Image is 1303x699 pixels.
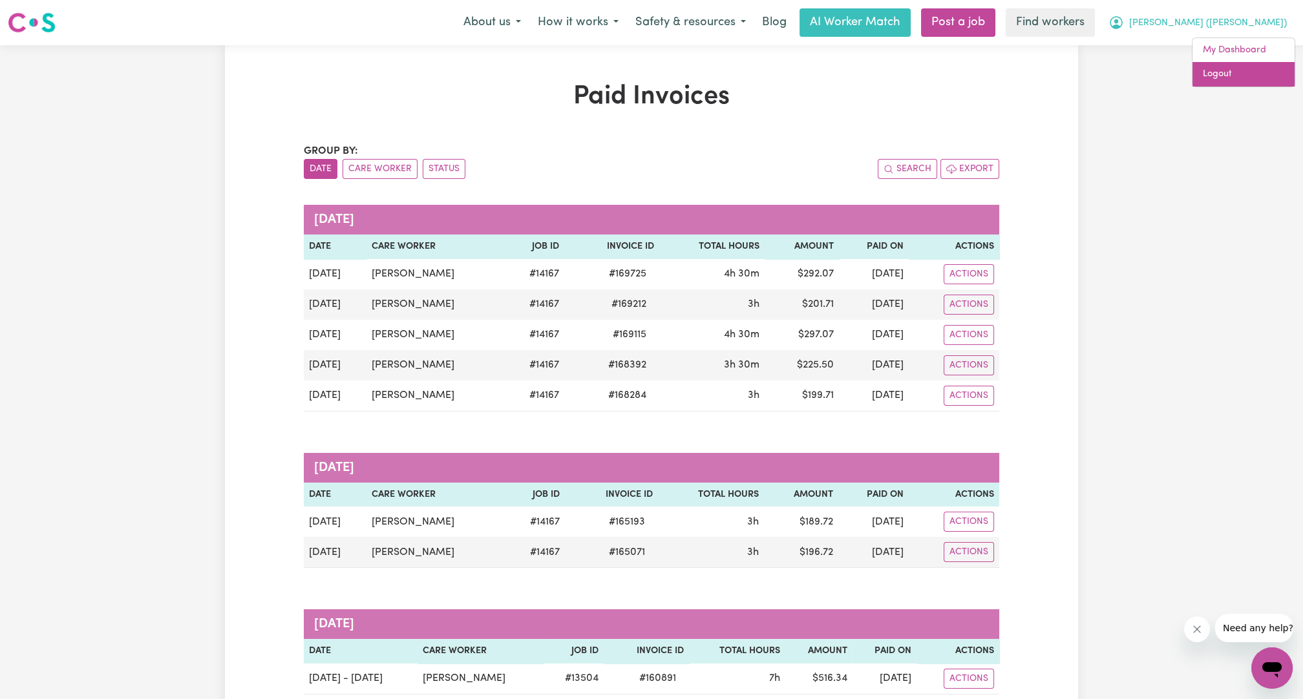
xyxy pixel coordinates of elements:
[878,159,937,179] button: Search
[1184,616,1210,642] iframe: Close message
[785,639,853,663] th: Amount
[601,514,653,530] span: # 165193
[304,235,366,259] th: Date
[304,320,366,350] td: [DATE]
[765,381,838,412] td: $ 199.71
[838,506,909,537] td: [DATE]
[754,8,794,37] a: Blog
[1129,16,1287,30] span: [PERSON_NAME] ([PERSON_NAME])
[838,537,909,568] td: [DATE]
[505,259,564,289] td: # 14167
[839,320,909,350] td: [DATE]
[921,8,995,37] a: Post a job
[505,483,566,507] th: Job ID
[765,289,838,320] td: $ 201.71
[366,381,505,412] td: [PERSON_NAME]
[601,266,654,282] span: # 169725
[765,235,838,259] th: Amount
[659,235,765,259] th: Total Hours
[423,159,465,179] button: sort invoices by paid status
[343,159,418,179] button: sort invoices by care worker
[505,235,564,259] th: Job ID
[839,381,909,412] td: [DATE]
[853,663,916,694] td: [DATE]
[909,235,999,259] th: Actions
[689,639,785,663] th: Total Hours
[505,289,564,320] td: # 14167
[304,81,999,112] h1: Paid Invoices
[765,320,838,350] td: $ 297.07
[601,545,653,560] span: # 165071
[600,388,654,403] span: # 168284
[1215,614,1293,642] iframe: Message from company
[366,235,505,259] th: Care Worker
[748,390,759,401] span: 3 hours
[605,327,654,342] span: # 169115
[600,357,654,373] span: # 168392
[304,350,366,381] td: [DATE]
[304,506,366,537] td: [DATE]
[505,381,564,412] td: # 14167
[505,506,566,537] td: # 14167
[944,295,994,315] button: Actions
[764,537,838,568] td: $ 196.72
[505,320,564,350] td: # 14167
[724,269,759,279] span: 4 hours 30 minutes
[366,483,505,507] th: Care Worker
[366,320,505,350] td: [PERSON_NAME]
[304,146,358,156] span: Group by:
[747,517,759,527] span: 3 hours
[764,483,838,507] th: Amount
[1006,8,1095,37] a: Find workers
[505,350,564,381] td: # 14167
[944,669,994,689] button: Actions
[765,350,838,381] td: $ 225.50
[304,381,366,412] td: [DATE]
[764,506,838,537] td: $ 189.72
[839,289,909,320] td: [DATE]
[944,355,994,375] button: Actions
[604,639,689,663] th: Invoice ID
[304,639,418,663] th: Date
[304,159,337,179] button: sort invoices by date
[765,259,838,289] td: $ 292.07
[366,289,505,320] td: [PERSON_NAME]
[724,360,759,370] span: 3 hours 30 minutes
[944,542,994,562] button: Actions
[785,663,853,694] td: $ 516.34
[564,235,659,259] th: Invoice ID
[544,663,604,694] td: # 13504
[366,506,505,537] td: [PERSON_NAME]
[455,9,529,36] button: About us
[304,259,366,289] td: [DATE]
[304,609,999,639] caption: [DATE]
[544,639,604,663] th: Job ID
[366,537,505,568] td: [PERSON_NAME]
[304,537,366,568] td: [DATE]
[304,453,999,483] caption: [DATE]
[529,9,627,36] button: How it works
[1192,62,1295,87] a: Logout
[8,9,78,19] span: Need any help?
[769,673,780,683] span: 7 hours
[944,512,994,532] button: Actions
[8,11,56,34] img: Careseekers logo
[304,205,999,235] caption: [DATE]
[366,350,505,381] td: [PERSON_NAME]
[8,8,56,37] a: Careseekers logo
[944,386,994,406] button: Actions
[418,639,544,663] th: Care Worker
[418,663,544,694] td: [PERSON_NAME]
[658,483,764,507] th: Total Hours
[304,663,418,694] td: [DATE] - [DATE]
[839,350,909,381] td: [DATE]
[366,259,505,289] td: [PERSON_NAME]
[839,235,909,259] th: Paid On
[631,671,684,686] span: # 160891
[724,329,759,340] span: 4 hours 30 minutes
[1192,38,1295,63] a: My Dashboard
[838,483,909,507] th: Paid On
[944,264,994,284] button: Actions
[748,299,759,309] span: 3 hours
[839,259,909,289] td: [DATE]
